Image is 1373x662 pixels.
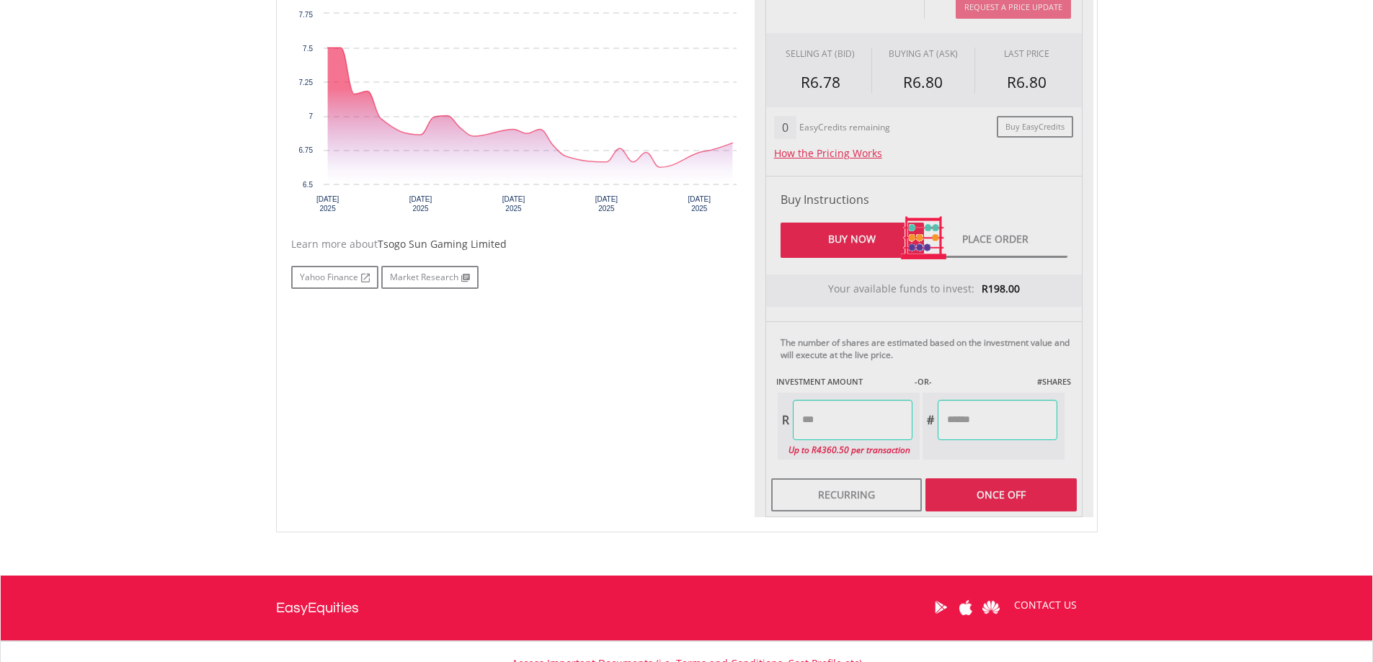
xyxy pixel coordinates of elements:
[928,585,954,630] a: Google Play
[291,237,744,251] div: Learn more about
[979,585,1004,630] a: Huawei
[276,576,359,640] a: EasyEquities
[595,195,618,213] text: [DATE] 2025
[291,6,744,223] svg: Interactive chart
[303,45,313,53] text: 7.5
[298,11,313,19] text: 7.75
[298,146,313,154] text: 6.75
[409,195,432,213] text: [DATE] 2025
[381,266,479,289] a: Market Research
[308,112,313,120] text: 7
[316,195,339,213] text: [DATE] 2025
[688,195,711,213] text: [DATE] 2025
[502,195,525,213] text: [DATE] 2025
[378,237,507,251] span: Tsogo Sun Gaming Limited
[954,585,979,630] a: Apple
[303,181,313,189] text: 6.5
[291,6,744,223] div: Chart. Highcharts interactive chart.
[291,266,378,289] a: Yahoo Finance
[298,79,313,86] text: 7.25
[1004,585,1087,625] a: CONTACT US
